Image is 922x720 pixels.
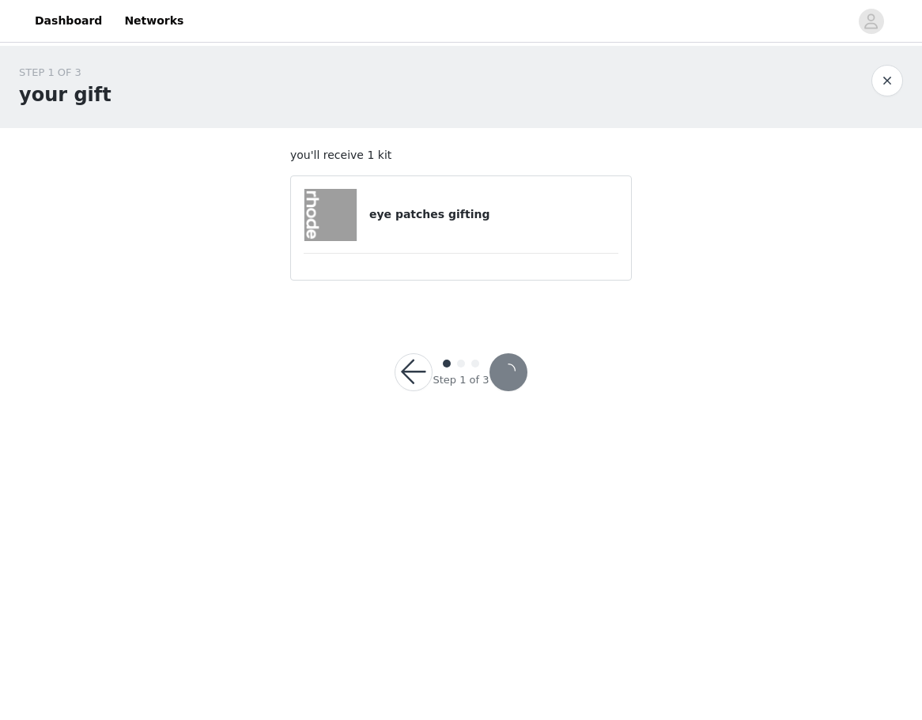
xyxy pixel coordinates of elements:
[863,9,879,34] div: avatar
[19,81,111,109] h1: your gift
[25,3,111,39] a: Dashboard
[304,189,357,241] img: eye patches gifting
[19,65,111,81] div: STEP 1 OF 3
[115,3,193,39] a: Networks
[433,372,489,388] div: Step 1 of 3
[369,206,618,223] h4: eye patches gifting
[290,147,632,164] p: you'll receive 1 kit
